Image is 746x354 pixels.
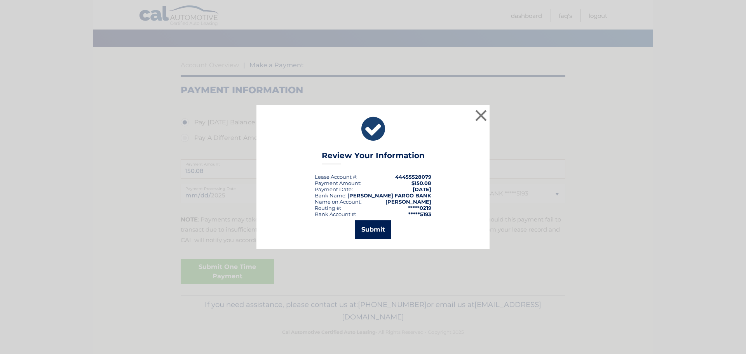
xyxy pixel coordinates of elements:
span: [DATE] [413,186,431,192]
strong: 44455528079 [395,174,431,180]
div: Name on Account: [315,199,362,205]
div: Bank Account #: [315,211,356,217]
h3: Review Your Information [322,151,425,164]
div: Routing #: [315,205,341,211]
div: Payment Amount: [315,180,361,186]
div: Bank Name: [315,192,347,199]
strong: [PERSON_NAME] [385,199,431,205]
button: × [473,108,489,123]
span: $150.08 [411,180,431,186]
span: Payment Date [315,186,352,192]
strong: [PERSON_NAME] FARGO BANK [347,192,431,199]
div: Lease Account #: [315,174,357,180]
div: : [315,186,353,192]
button: Submit [355,220,391,239]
